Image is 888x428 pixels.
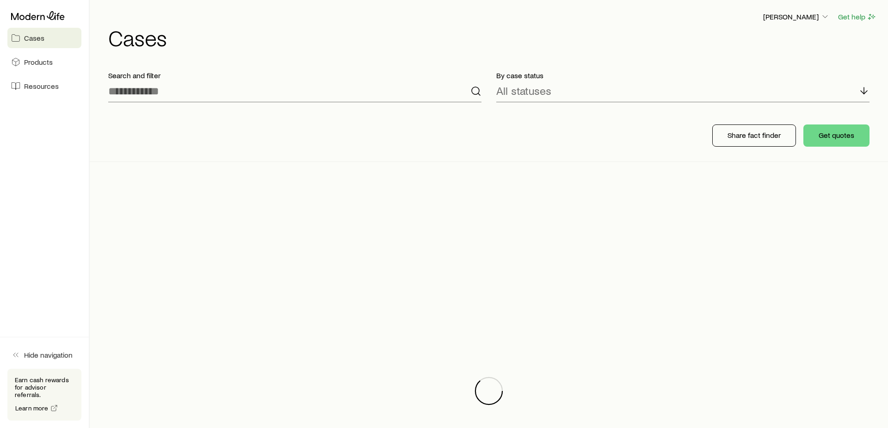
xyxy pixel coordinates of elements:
button: Share fact finder [712,124,796,147]
p: All statuses [496,84,551,97]
span: Learn more [15,405,49,411]
a: Products [7,52,81,72]
button: Get help [838,12,877,22]
span: Products [24,57,53,67]
span: Cases [24,33,44,43]
p: [PERSON_NAME] [763,12,830,21]
p: By case status [496,71,869,80]
a: Cases [7,28,81,48]
p: Search and filter [108,71,481,80]
span: Resources [24,81,59,91]
a: Resources [7,76,81,96]
button: [PERSON_NAME] [763,12,830,23]
button: Hide navigation [7,345,81,365]
span: Hide navigation [24,350,73,360]
p: Earn cash rewards for advisor referrals. [15,376,74,398]
button: Get quotes [803,124,869,147]
h1: Cases [108,26,877,49]
p: Share fact finder [728,130,781,140]
div: Earn cash rewards for advisor referrals.Learn more [7,369,81,421]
